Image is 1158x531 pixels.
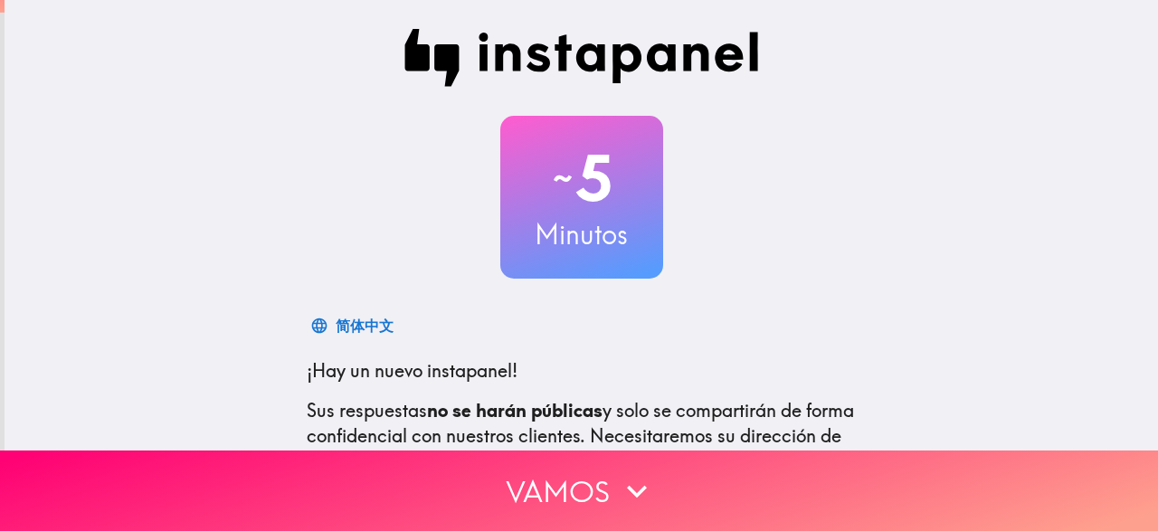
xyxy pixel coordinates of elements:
h2: 5 [500,141,663,215]
img: Instapanel [404,29,759,87]
div: 简体中文 [336,313,394,338]
span: ¡Hay un nuevo instapanel! [307,359,517,382]
h3: Minutos [500,215,663,253]
span: ~ [550,151,575,205]
p: Sus respuestas y solo se compartirán de forma confidencial con nuestros clientes. Necesitaremos s... [307,398,857,499]
button: 简体中文 [307,308,401,344]
b: no se harán públicas [427,399,603,422]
